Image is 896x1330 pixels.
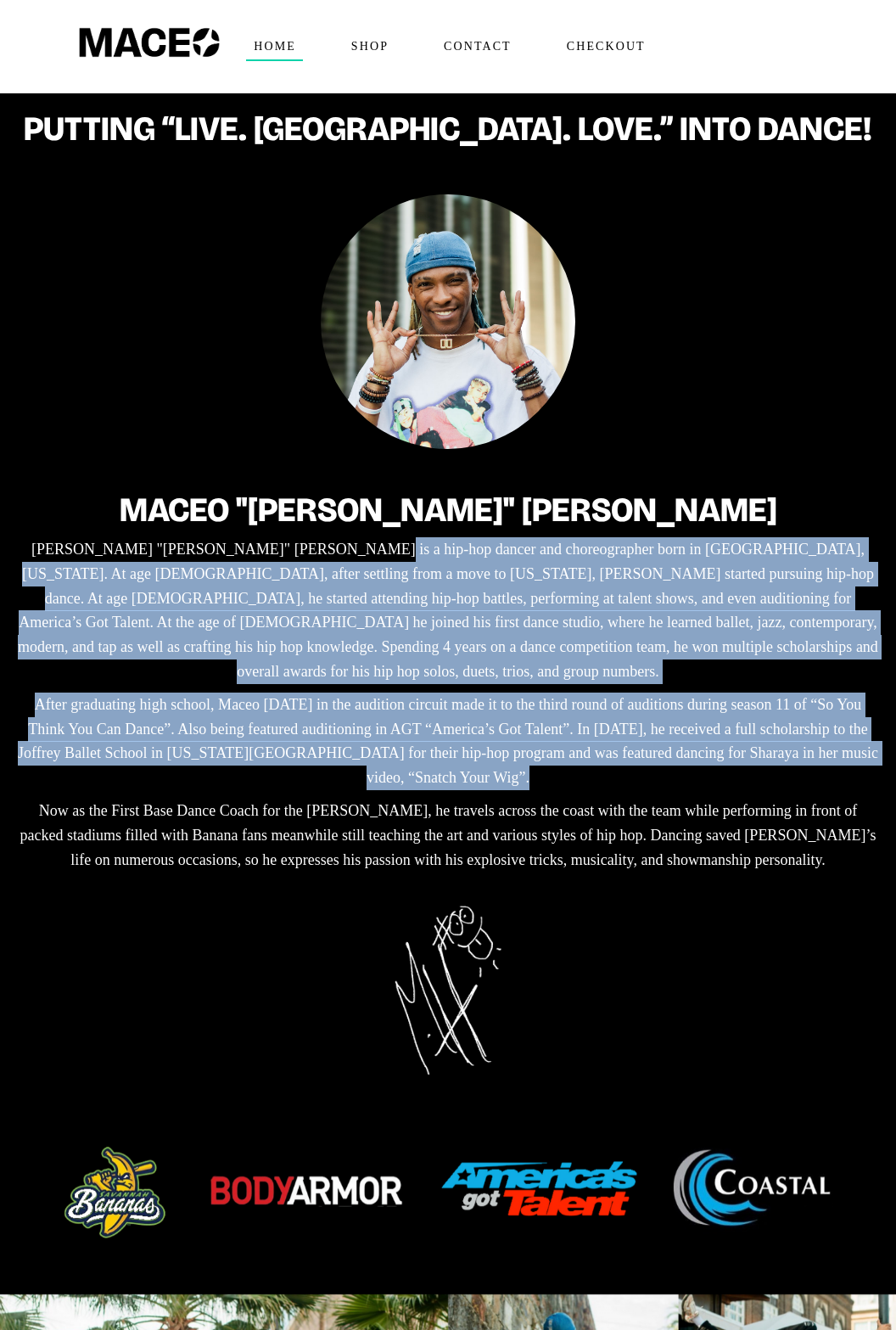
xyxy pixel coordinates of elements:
span: Shop [344,33,395,60]
p: After graduating high school, Maceo [DATE] in the audition circuit made it to the third round of ... [17,693,879,790]
span: Contact [436,33,518,60]
h2: Maceo "[PERSON_NAME]" [PERSON_NAME] [17,491,879,529]
img: brands_maceo [45,1143,851,1243]
img: Maceo Harrison [321,194,575,449]
span: Home [246,33,303,60]
p: Now as the First Base Dance Coach for the [PERSON_NAME], he travels across the coast with the tea... [17,799,879,872]
img: Maceo Harrison Signature [395,906,502,1075]
span: Checkout [559,33,652,60]
p: [PERSON_NAME] "[PERSON_NAME]" [PERSON_NAME] is a hip-hop dancer and choreographer born in [GEOGRA... [17,537,879,684]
